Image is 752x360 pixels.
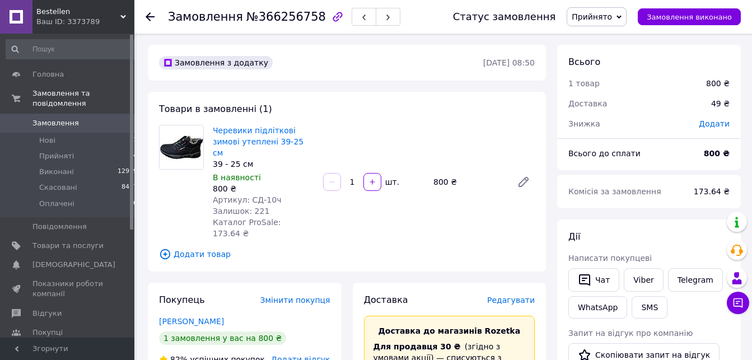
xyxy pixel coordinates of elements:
[512,171,535,193] a: Редагувати
[260,296,330,305] span: Змінити покупця
[624,268,663,292] a: Viber
[568,99,607,108] span: Доставка
[159,104,272,114] span: Товари в замовленні (1)
[159,317,224,326] a: [PERSON_NAME]
[568,254,652,263] span: Написати покупцеві
[39,183,77,193] span: Скасовані
[568,57,600,67] span: Всього
[487,296,535,305] span: Редагувати
[159,294,205,305] span: Покупець
[129,151,137,161] span: 24
[213,218,281,238] span: Каталог ProSale: 173.64 ₴
[568,231,580,242] span: Дії
[32,260,115,270] span: [DEMOGRAPHIC_DATA]
[213,195,281,204] span: Артикул: СД-10ч
[39,167,74,177] span: Виконані
[727,292,749,314] button: Чат з покупцем
[378,326,520,335] span: Доставка до магазинів Rozetka
[382,176,400,188] div: шт.
[647,13,732,21] span: Замовлення виконано
[32,88,134,109] span: Замовлення та повідомлення
[704,149,730,158] b: 800 ₴
[694,187,730,196] span: 173.64 ₴
[39,199,74,209] span: Оплачені
[6,39,138,59] input: Пошук
[638,8,741,25] button: Замовлення виконано
[213,207,269,216] span: Залишок: 221
[704,91,736,116] div: 49 ₴
[246,10,326,24] span: №366256758
[568,296,627,319] a: WhatsApp
[213,158,314,170] div: 39 - 25 см
[213,173,261,182] span: В наявності
[706,78,730,89] div: 800 ₴
[364,294,408,305] span: Доставка
[568,268,619,292] button: Чат
[32,308,62,319] span: Відгуки
[36,17,134,27] div: Ваш ID: 3373789
[32,69,64,80] span: Головна
[32,222,87,232] span: Повідомлення
[373,342,461,351] span: Для продавця 30 ₴
[568,79,600,88] span: 1 товар
[32,118,79,128] span: Замовлення
[572,12,612,21] span: Прийнято
[483,58,535,67] time: [DATE] 08:50
[160,125,203,169] img: Черевики підліткові зимові утеплені 39-25 см
[32,328,63,338] span: Покупці
[429,174,508,190] div: 800 ₴
[159,331,286,345] div: 1 замовлення у вас на 800 ₴
[632,296,667,319] button: SMS
[118,167,137,177] span: 12979
[568,187,661,196] span: Комісія за замовлення
[568,149,641,158] span: Всього до сплати
[122,183,137,193] span: 8437
[159,56,273,69] div: Замовлення з додатку
[133,199,137,209] span: 0
[146,11,155,22] div: Повернутися назад
[32,241,104,251] span: Товари та послуги
[168,10,243,24] span: Замовлення
[568,119,600,128] span: Знижка
[39,151,74,161] span: Прийняті
[453,11,556,22] div: Статус замовлення
[668,268,723,292] a: Telegram
[133,135,137,146] span: 1
[568,329,693,338] span: Запит на відгук про компанію
[32,279,104,299] span: Показники роботи компанії
[39,135,55,146] span: Нові
[699,119,730,128] span: Додати
[213,183,314,194] div: 800 ₴
[159,248,535,260] span: Додати товар
[36,7,120,17] span: Bestellen
[213,126,303,157] a: Черевики підліткові зимові утеплені 39-25 см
